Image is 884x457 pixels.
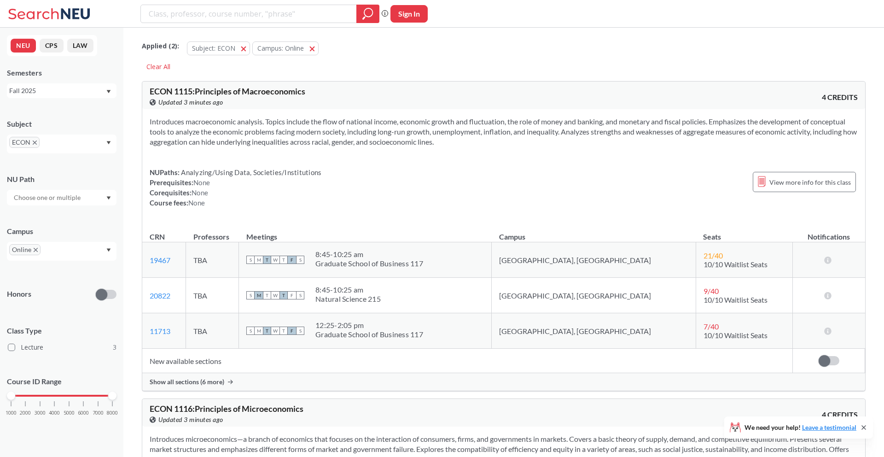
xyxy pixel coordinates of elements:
[187,41,250,55] button: Subject: ECON
[34,248,38,252] svg: X to remove pill
[11,39,36,53] button: NEU
[113,342,116,352] span: 3
[769,176,851,188] span: View more info for this class
[150,404,303,414] span: ECON 1116 : Principles of Microeconomics
[296,291,304,299] span: S
[49,410,60,416] span: 4000
[106,90,111,94] svg: Dropdown arrow
[7,83,116,98] div: Fall 2025Dropdown arrow
[279,327,288,335] span: T
[93,410,104,416] span: 7000
[279,291,288,299] span: T
[106,141,111,145] svg: Dropdown arrow
[296,256,304,264] span: S
[186,278,239,313] td: TBA
[107,410,118,416] span: 8000
[150,232,165,242] div: CRN
[9,192,87,203] input: Choose one or multiple
[142,373,865,391] div: Show all sections (6 more)
[704,295,768,304] span: 10/10 Waitlist Seats
[822,410,858,420] span: 4 CREDITS
[492,242,696,278] td: [GEOGRAPHIC_DATA], [GEOGRAPHIC_DATA]
[192,188,208,197] span: None
[362,7,373,20] svg: magnifying glass
[6,410,17,416] span: 1000
[263,291,271,299] span: T
[704,251,723,260] span: 21 / 40
[186,313,239,349] td: TBA
[64,410,75,416] span: 5000
[186,242,239,278] td: TBA
[150,117,858,147] section: Introduces macroeconomic analysis. Topics include the flow of national income, economic growth an...
[150,86,305,96] span: ECON 1115 : Principles of Macroeconomics
[7,242,116,261] div: OnlineX to remove pillDropdown arrow
[315,250,423,259] div: 8:45 - 10:25 am
[9,244,41,255] span: OnlineX to remove pill
[150,256,170,264] a: 19467
[271,327,279,335] span: W
[356,5,379,23] div: magnifying glass
[142,60,175,74] div: Clear All
[193,178,210,187] span: None
[822,92,858,102] span: 4 CREDITS
[8,341,116,353] label: Lecture
[271,291,279,299] span: W
[255,291,263,299] span: M
[246,291,255,299] span: S
[704,260,768,269] span: 10/10 Waitlist Seats
[263,256,271,264] span: T
[315,285,381,294] div: 8:45 - 10:25 am
[315,330,423,339] div: Graduate School of Business 117
[188,199,205,207] span: None
[7,190,116,205] div: Dropdown arrow
[150,327,170,335] a: 11713
[7,135,116,153] div: ECONX to remove pillDropdown arrow
[288,327,296,335] span: F
[492,313,696,349] td: [GEOGRAPHIC_DATA], [GEOGRAPHIC_DATA]
[78,410,89,416] span: 6000
[150,291,170,300] a: 20822
[7,68,116,78] div: Semesters
[7,376,116,387] p: Course ID Range
[33,141,37,145] svg: X to remove pill
[246,256,255,264] span: S
[492,278,696,313] td: [GEOGRAPHIC_DATA], [GEOGRAPHIC_DATA]
[20,410,31,416] span: 2000
[793,223,865,242] th: Notifications
[7,174,116,184] div: NU Path
[40,39,64,53] button: CPS
[315,259,423,268] div: Graduate School of Business 117
[279,256,288,264] span: T
[704,331,768,340] span: 10/10 Waitlist Seats
[315,321,423,330] div: 12:25 - 2:05 pm
[150,167,321,208] div: NUPaths: Prerequisites: Corequisites: Course fees:
[315,294,381,304] div: Natural Science 215
[9,86,105,96] div: Fall 2025
[252,41,319,55] button: Campus: Online
[150,378,224,386] span: Show all sections (6 more)
[288,291,296,299] span: F
[35,410,46,416] span: 3000
[148,6,350,22] input: Class, professor, course number, "phrase"
[7,326,116,336] span: Class Type
[239,223,492,242] th: Meetings
[246,327,255,335] span: S
[390,5,428,23] button: Sign In
[7,119,116,129] div: Subject
[704,287,719,295] span: 9 / 40
[7,226,116,236] div: Campus
[263,327,271,335] span: T
[180,168,321,176] span: Analyzing/Using Data, Societies/Institutions
[255,256,263,264] span: M
[296,327,304,335] span: S
[7,289,31,299] p: Honors
[492,223,696,242] th: Campus
[142,349,793,373] td: New available sections
[67,39,93,53] button: LAW
[802,423,856,431] a: Leave a testimonial
[106,248,111,252] svg: Dropdown arrow
[257,44,304,53] span: Campus: Online
[271,256,279,264] span: W
[158,415,223,425] span: Updated 3 minutes ago
[106,196,111,200] svg: Dropdown arrow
